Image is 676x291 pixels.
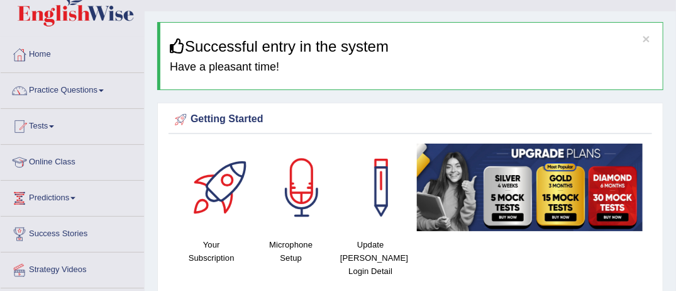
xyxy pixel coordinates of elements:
a: Success Stories [1,217,144,248]
a: Strategy Videos [1,253,144,284]
div: Getting Started [172,110,649,129]
img: small5.jpg [417,144,643,231]
h3: Successful entry in the system [170,38,653,55]
a: Online Class [1,145,144,176]
a: Tests [1,109,144,140]
h4: Have a pleasant time! [170,61,653,74]
a: Home [1,37,144,69]
h4: Microphone Setup [258,238,325,265]
h4: Your Subscription [178,238,245,265]
h4: Update [PERSON_NAME] Login Detail [337,238,404,278]
button: × [643,32,650,45]
a: Predictions [1,181,144,212]
a: Practice Questions [1,73,144,105]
